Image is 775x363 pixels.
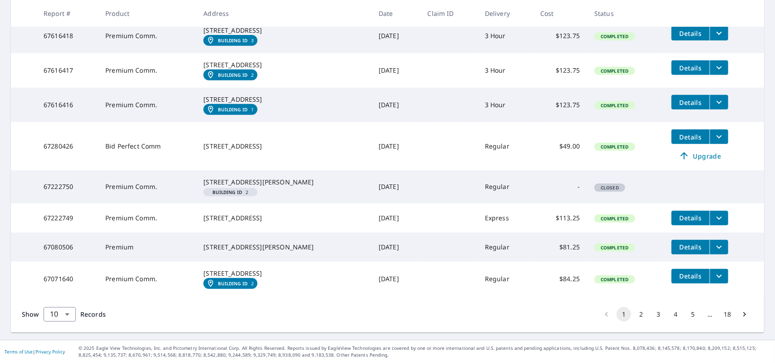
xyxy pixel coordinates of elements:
td: [DATE] [371,122,420,170]
button: Go to page 5 [686,307,700,322]
nav: pagination navigation [598,307,753,322]
button: detailsBtn-67616416 [671,95,710,109]
button: filesDropdownBtn-67616417 [710,60,728,75]
em: Building ID [218,38,247,43]
td: 67071640 [36,262,98,296]
em: Building ID [218,281,247,286]
td: 67080506 [36,233,98,262]
span: Completed [595,102,634,109]
td: 67280426 [36,122,98,170]
button: filesDropdownBtn-67616418 [710,26,728,40]
td: 67616416 [36,88,98,122]
p: © 2025 Eagle View Technologies, Inc. and Pictometry International Corp. All Rights Reserved. Repo... [79,345,770,358]
td: $123.75 [533,88,587,122]
span: Records [80,310,106,318]
button: filesDropdownBtn-67080506 [710,240,728,254]
div: … [703,310,717,319]
span: Completed [595,68,634,74]
p: | [5,349,65,354]
span: Details [677,272,704,280]
span: Details [677,29,704,38]
td: $84.25 [533,262,587,296]
em: Building ID [218,107,247,112]
td: Regular [478,170,533,203]
td: [DATE] [371,204,420,233]
em: Building ID [212,190,242,194]
button: Go to page 3 [651,307,666,322]
button: detailsBtn-67222749 [671,211,710,225]
td: 67222750 [36,170,98,203]
button: detailsBtn-67080506 [671,240,710,254]
span: Completed [595,215,634,222]
span: Details [677,64,704,72]
span: Completed [595,244,634,251]
span: Completed [595,276,634,283]
td: $123.75 [533,53,587,88]
td: Premium Comm. [98,262,196,296]
td: Regular [478,233,533,262]
td: Premium Comm. [98,204,196,233]
button: Go to page 4 [668,307,683,322]
span: Details [677,133,704,141]
a: Terms of Use [5,348,33,355]
div: [STREET_ADDRESS] [203,214,364,223]
a: Upgrade [671,149,728,163]
span: Show [22,310,39,318]
td: 3 Hour [478,88,533,122]
td: $113.25 [533,204,587,233]
td: Regular [478,262,533,296]
td: 3 Hour [478,19,533,53]
span: 2 [207,190,254,194]
div: [STREET_ADDRESS] [203,269,364,278]
button: detailsBtn-67280426 [671,129,710,144]
span: Closed [595,184,624,191]
em: Building ID [218,72,247,78]
a: Building ID3 [203,35,257,46]
td: [DATE] [371,53,420,88]
td: Regular [478,122,533,170]
span: Completed [595,33,634,40]
div: [STREET_ADDRESS] [203,142,364,151]
a: Building ID2 [203,70,257,80]
td: Express [478,204,533,233]
td: 67616417 [36,53,98,88]
td: Premium Comm. [98,53,196,88]
button: Go to page 18 [720,307,735,322]
button: page 1 [617,307,631,322]
td: 67616418 [36,19,98,53]
td: Bid Perfect Comm [98,122,196,170]
button: detailsBtn-67616417 [671,60,710,75]
td: $49.00 [533,122,587,170]
a: Privacy Policy [35,348,65,355]
td: Premium Comm. [98,170,196,203]
button: detailsBtn-67616418 [671,26,710,40]
a: Building ID2 [203,278,257,289]
td: $123.75 [533,19,587,53]
td: Premium [98,233,196,262]
button: filesDropdownBtn-67071640 [710,269,728,283]
td: Premium Comm. [98,19,196,53]
div: [STREET_ADDRESS][PERSON_NAME] [203,243,364,252]
span: Details [677,243,704,251]
button: Go to page 2 [634,307,648,322]
div: [STREET_ADDRESS] [203,95,364,104]
div: [STREET_ADDRESS] [203,26,364,35]
button: detailsBtn-67071640 [671,269,710,283]
button: filesDropdownBtn-67616416 [710,95,728,109]
span: Details [677,214,704,222]
td: - [533,170,587,203]
td: Premium Comm. [98,88,196,122]
td: [DATE] [371,19,420,53]
div: 10 [44,302,76,327]
button: filesDropdownBtn-67222749 [710,211,728,225]
td: $81.25 [533,233,587,262]
div: [STREET_ADDRESS] [203,60,364,70]
td: [DATE] [371,88,420,122]
button: filesDropdownBtn-67280426 [710,129,728,144]
div: Show 10 records [44,307,76,322]
td: [DATE] [371,170,420,203]
span: Upgrade [677,150,723,161]
td: 3 Hour [478,53,533,88]
span: Completed [595,144,634,150]
div: [STREET_ADDRESS][PERSON_NAME] [203,178,364,187]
